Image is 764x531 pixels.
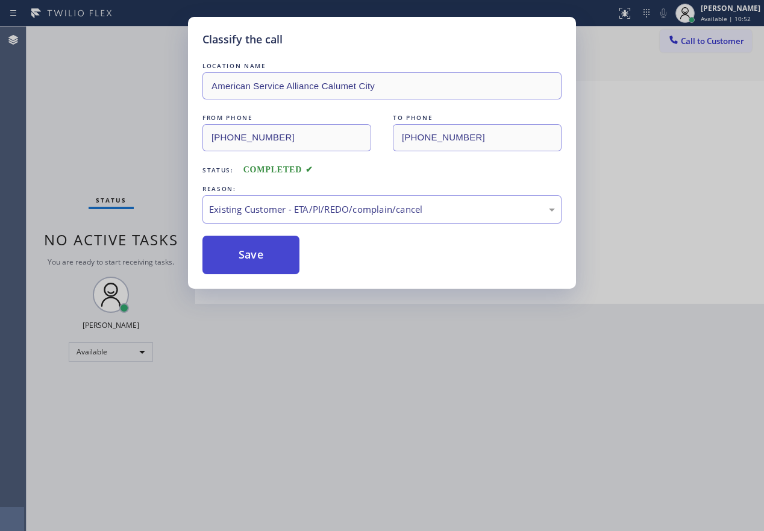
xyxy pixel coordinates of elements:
[393,112,562,124] div: TO PHONE
[202,112,371,124] div: FROM PHONE
[202,31,283,48] h5: Classify the call
[202,124,371,151] input: From phone
[202,236,299,274] button: Save
[202,166,234,174] span: Status:
[393,124,562,151] input: To phone
[202,60,562,72] div: LOCATION NAME
[202,183,562,195] div: REASON:
[243,165,313,174] span: COMPLETED
[209,203,555,216] div: Existing Customer - ETA/PI/REDO/complain/cancel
